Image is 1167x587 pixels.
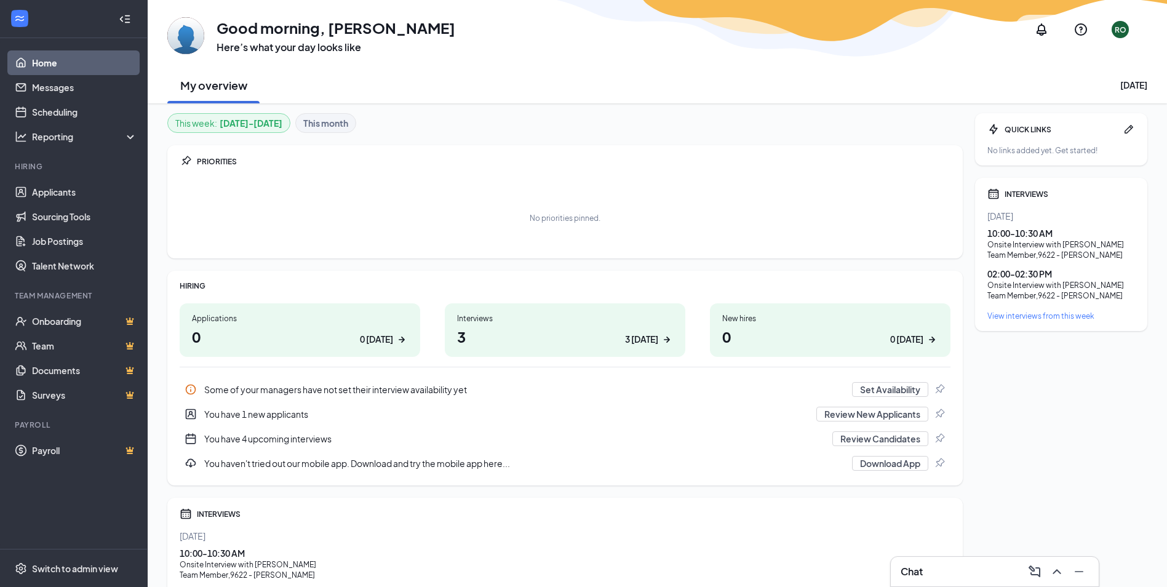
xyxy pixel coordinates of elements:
[1120,79,1147,91] div: [DATE]
[1025,562,1045,581] button: ComposeMessage
[180,451,950,476] a: DownloadYou haven't tried out our mobile app. Download and try the mobile app here...Download AppPin
[32,438,137,463] a: PayrollCrown
[722,313,938,324] div: New hires
[180,426,950,451] a: CalendarNewYou have 4 upcoming interviewsReview CandidatesPin
[987,311,1135,321] a: View interviews from this week
[180,508,192,520] svg: Calendar
[987,123,1000,135] svg: Bolt
[204,457,845,469] div: You haven't tried out our mobile app. Download and try the mobile app here...
[1123,123,1135,135] svg: Pen
[1072,564,1086,579] svg: Minimize
[180,377,950,402] a: InfoSome of your managers have not set their interview availability yetSet AvailabilityPin
[710,303,950,357] a: New hires00 [DATE]ArrowRight
[32,75,137,100] a: Messages
[32,180,137,204] a: Applicants
[32,229,137,254] a: Job Postings
[180,547,950,559] div: 10:00 - 10:30 AM
[180,281,950,291] div: HIRING
[852,382,928,397] button: Set Availability
[1050,564,1064,579] svg: ChevronUp
[661,333,673,346] svg: ArrowRight
[32,100,137,124] a: Scheduling
[180,530,950,542] div: [DATE]
[987,145,1135,156] div: No links added yet. Get started!
[625,333,658,346] div: 3 [DATE]
[1034,22,1049,37] svg: Notifications
[987,280,1135,290] div: Onsite Interview with [PERSON_NAME]
[1069,562,1089,581] button: Minimize
[396,333,408,346] svg: ArrowRight
[15,420,135,430] div: Payroll
[15,562,27,575] svg: Settings
[1047,562,1067,581] button: ChevronUp
[987,210,1135,222] div: [DATE]
[15,161,135,172] div: Hiring
[180,402,950,426] a: UserEntityYou have 1 new applicantsReview New ApplicantsPin
[445,303,685,357] a: Interviews33 [DATE]ArrowRight
[204,433,825,445] div: You have 4 upcoming interviews
[987,290,1135,301] div: Team Member , 9622 - [PERSON_NAME]
[1005,124,1118,135] div: QUICK LINKS
[987,239,1135,250] div: Onsite Interview with [PERSON_NAME]
[987,227,1135,239] div: 10:00 - 10:30 AM
[530,213,600,223] div: No priorities pinned.
[192,313,408,324] div: Applications
[1005,189,1135,199] div: INTERVIEWS
[852,456,928,471] button: Download App
[217,41,455,54] h3: Here’s what your day looks like
[180,78,247,93] h2: My overview
[457,326,673,347] h1: 3
[901,565,923,578] h3: Chat
[32,254,137,278] a: Talent Network
[180,377,950,402] div: Some of your managers have not set their interview availability yet
[167,17,204,54] img: Rosa
[933,457,946,469] svg: Pin
[360,333,393,346] div: 0 [DATE]
[197,509,950,519] div: INTERVIEWS
[204,383,845,396] div: Some of your managers have not set their interview availability yet
[32,383,137,407] a: SurveysCrown
[32,50,137,75] a: Home
[15,290,135,301] div: Team Management
[1115,25,1126,35] div: RO
[180,426,950,451] div: You have 4 upcoming interviews
[185,457,197,469] svg: Download
[32,562,118,575] div: Switch to admin view
[933,408,946,420] svg: Pin
[217,17,455,38] h1: Good morning, [PERSON_NAME]
[987,250,1135,260] div: Team Member , 9622 - [PERSON_NAME]
[933,433,946,445] svg: Pin
[32,309,137,333] a: OnboardingCrown
[1073,22,1088,37] svg: QuestionInfo
[1027,564,1042,579] svg: ComposeMessage
[303,116,348,130] b: This month
[180,570,950,580] div: Team Member , 9622 - [PERSON_NAME]
[119,13,131,25] svg: Collapse
[192,326,408,347] h1: 0
[32,358,137,383] a: DocumentsCrown
[197,156,950,167] div: PRIORITIES
[32,130,138,143] div: Reporting
[180,451,950,476] div: You haven't tried out our mobile app. Download and try the mobile app here...
[457,313,673,324] div: Interviews
[175,116,282,130] div: This week :
[987,188,1000,200] svg: Calendar
[832,431,928,446] button: Review Candidates
[890,333,923,346] div: 0 [DATE]
[15,130,27,143] svg: Analysis
[180,402,950,426] div: You have 1 new applicants
[987,268,1135,280] div: 02:00 - 02:30 PM
[185,408,197,420] svg: UserEntity
[204,408,809,420] div: You have 1 new applicants
[32,333,137,358] a: TeamCrown
[180,155,192,167] svg: Pin
[926,333,938,346] svg: ArrowRight
[180,303,420,357] a: Applications00 [DATE]ArrowRight
[185,383,197,396] svg: Info
[180,559,950,570] div: Onsite Interview with [PERSON_NAME]
[185,433,197,445] svg: CalendarNew
[933,383,946,396] svg: Pin
[32,204,137,229] a: Sourcing Tools
[14,12,26,25] svg: WorkstreamLogo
